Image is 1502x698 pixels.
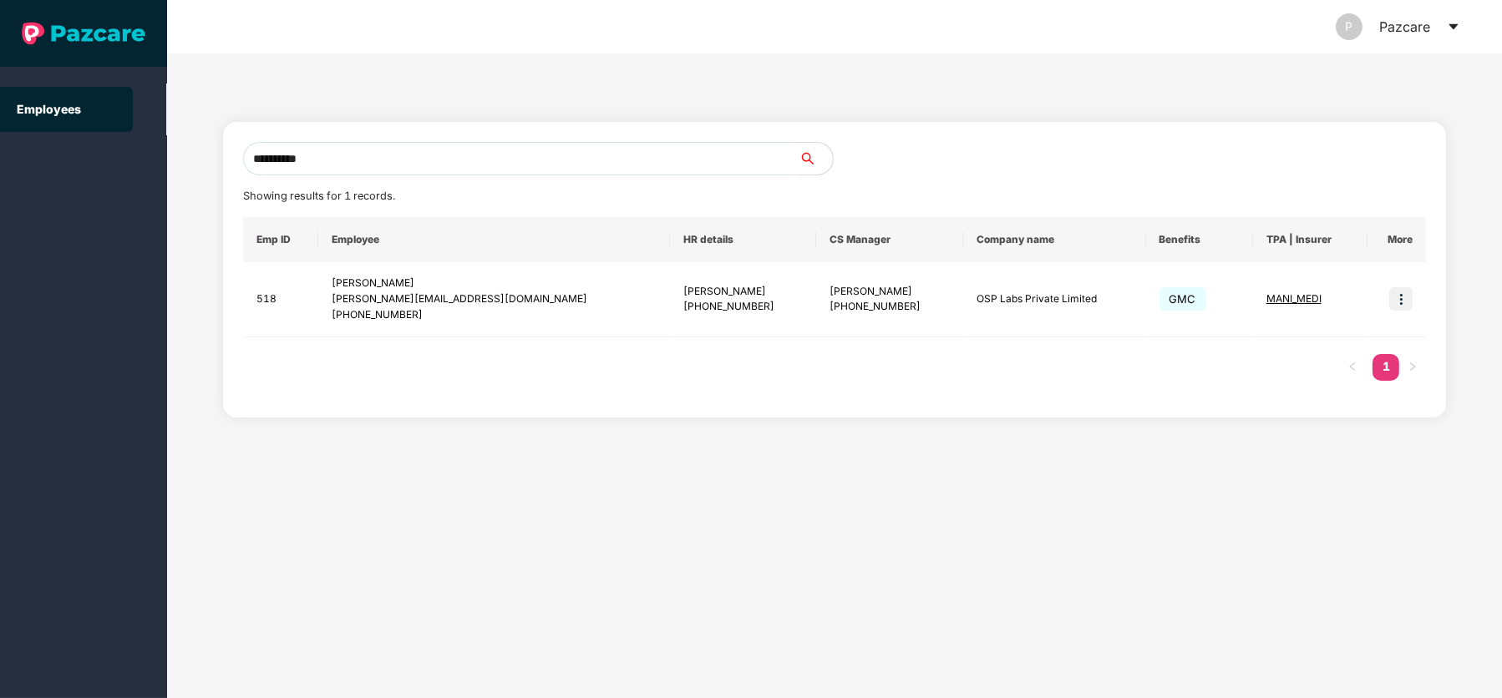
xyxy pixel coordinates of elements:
[243,262,319,337] td: 518
[1346,13,1353,40] span: P
[799,152,833,165] span: search
[1373,354,1399,379] a: 1
[1373,354,1399,381] li: 1
[799,142,834,175] button: search
[830,284,949,300] div: [PERSON_NAME]
[1339,354,1366,381] li: Previous Page
[318,217,669,262] th: Employee
[243,217,319,262] th: Emp ID
[683,284,803,300] div: [PERSON_NAME]
[1447,20,1460,33] span: caret-down
[1339,354,1366,381] button: left
[1266,292,1322,305] span: MANI_MEDI
[332,276,656,291] div: [PERSON_NAME]
[17,102,81,116] a: Employees
[963,262,1146,337] td: OSP Labs Private Limited
[243,190,395,202] span: Showing results for 1 records.
[670,217,816,262] th: HR details
[963,217,1146,262] th: Company name
[816,217,962,262] th: CS Manager
[830,299,949,315] div: [PHONE_NUMBER]
[332,307,656,323] div: [PHONE_NUMBER]
[1408,362,1418,372] span: right
[1253,217,1368,262] th: TPA | Insurer
[1368,217,1427,262] th: More
[1389,287,1413,311] img: icon
[683,299,803,315] div: [PHONE_NUMBER]
[1159,287,1206,311] span: GMC
[332,291,656,307] div: [PERSON_NAME][EMAIL_ADDRESS][DOMAIN_NAME]
[1347,362,1357,372] span: left
[1399,354,1426,381] li: Next Page
[1146,217,1253,262] th: Benefits
[1399,354,1426,381] button: right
